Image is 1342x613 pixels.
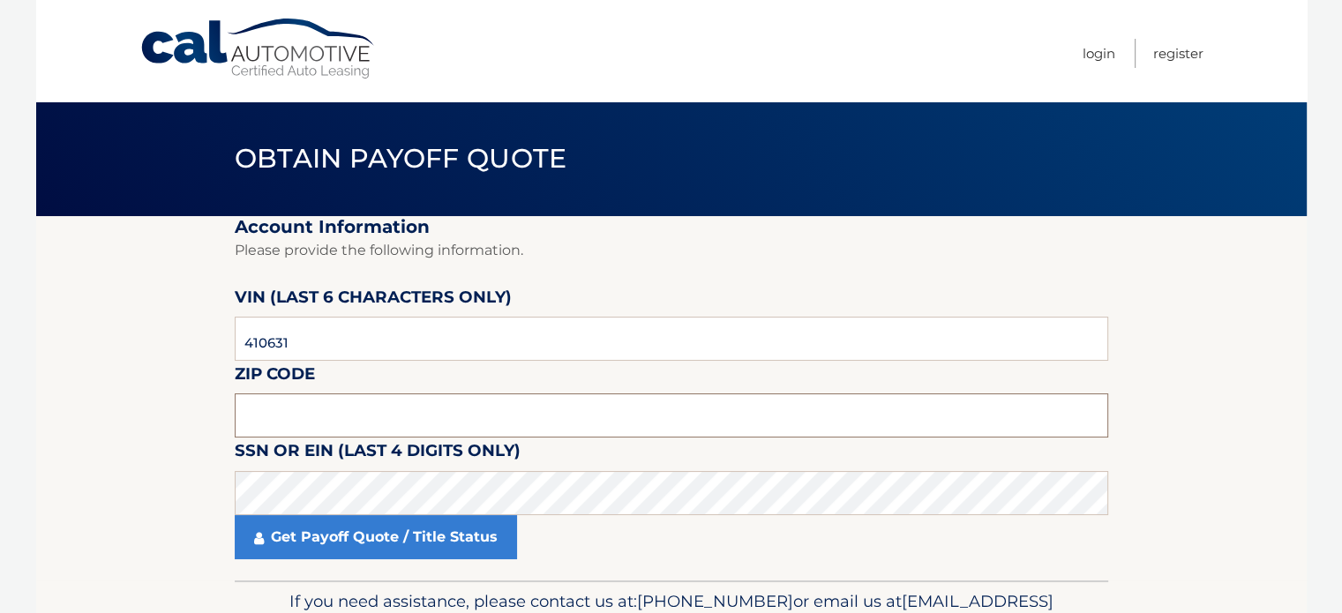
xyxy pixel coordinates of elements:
[235,437,521,470] label: SSN or EIN (last 4 digits only)
[139,18,378,80] a: Cal Automotive
[235,361,315,393] label: Zip Code
[235,284,512,317] label: VIN (last 6 characters only)
[235,515,517,559] a: Get Payoff Quote / Title Status
[1153,39,1203,68] a: Register
[235,142,567,175] span: Obtain Payoff Quote
[235,238,1108,263] p: Please provide the following information.
[637,591,793,611] span: [PHONE_NUMBER]
[235,216,1108,238] h2: Account Information
[1083,39,1115,68] a: Login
